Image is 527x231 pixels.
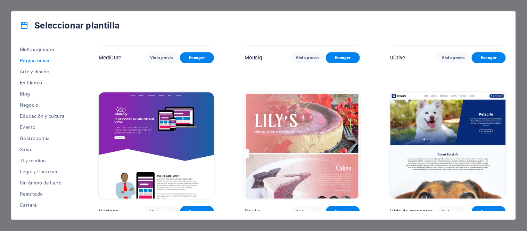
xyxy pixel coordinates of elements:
[390,55,405,61] font: uDrive
[180,206,214,217] button: Escoger
[436,206,470,217] button: Vista previa
[20,133,68,144] button: Gastronomía
[20,188,68,199] button: Resultado
[189,209,205,214] font: Escoger
[472,206,506,217] button: Escoger
[145,206,179,217] button: Vista previa
[20,113,65,119] font: Educación y cultura
[245,208,261,215] font: De Lily
[335,209,351,214] font: Escoger
[290,52,324,63] button: Vista previa
[20,58,50,63] font: Página única
[20,202,37,208] font: Cartera
[442,55,465,60] font: Vista previa
[296,209,319,214] font: Vista previa
[20,102,39,108] font: Negocio
[20,199,68,211] button: Cartera
[20,180,61,185] font: Sin ánimo de lucro
[290,206,324,217] button: Vista previa
[326,52,360,63] button: Escoger
[20,99,68,110] button: Negocio
[20,147,33,152] font: Salud
[20,158,46,163] font: TI y medios
[99,208,118,215] font: Nublado
[20,169,57,174] font: Legal y finanzas
[20,91,30,97] font: Blog
[20,155,68,166] button: TI y medios
[390,92,506,199] img: Vida de mascotas
[390,208,433,215] font: Vida de mascotas
[20,69,49,74] font: Arte y diseño
[20,177,68,188] button: Sin ánimo de lucro
[150,209,173,214] font: Vista previa
[20,135,50,141] font: Gastronomía
[20,55,68,66] button: Página única
[335,55,351,60] font: Escoger
[20,124,35,130] font: Evento
[20,66,68,77] button: Arte y diseño
[20,44,68,55] button: Multipaginador
[145,52,179,63] button: Vista previa
[180,52,214,63] button: Escoger
[20,191,43,197] font: Resultado
[20,110,68,122] button: Educación y cultura
[296,55,319,60] font: Vista previa
[20,211,68,222] button: Servicios
[20,88,68,99] button: Blog
[245,55,263,61] font: Mousiq
[34,20,120,31] font: Seleccionar plantilla
[436,52,470,63] button: Vista previa
[20,166,68,177] button: Legal y finanzas
[150,55,173,60] font: Vista previa
[326,206,360,217] button: Escoger
[20,77,68,88] button: En blanco
[189,55,205,60] font: Escoger
[481,55,496,60] font: Escoger
[442,209,465,214] font: Vista previa
[20,80,42,85] font: En blanco
[472,52,506,63] button: Escoger
[99,55,121,61] font: MediCure
[20,47,55,52] font: Multipaginador
[99,92,214,199] img: Nublado
[481,209,496,214] font: Escoger
[20,122,68,133] button: Evento
[245,92,360,199] img: De Lily
[20,144,68,155] button: Salud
